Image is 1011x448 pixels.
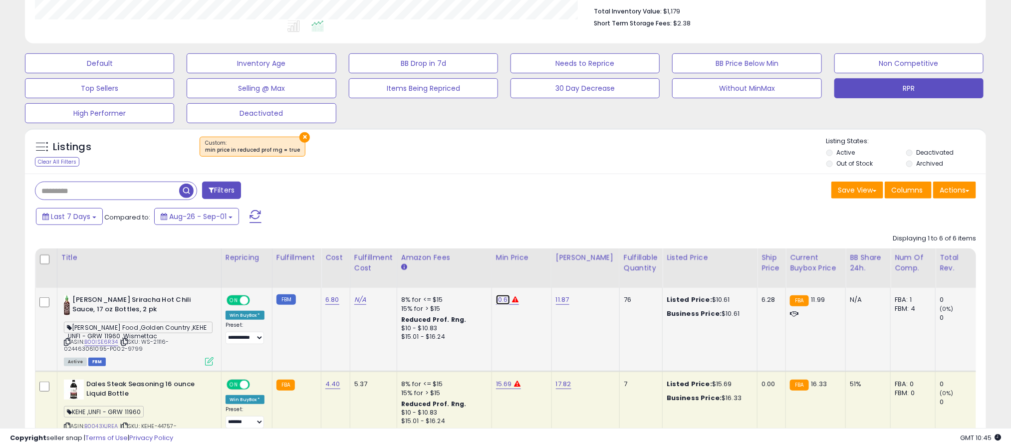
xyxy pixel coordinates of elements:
[25,78,174,98] button: Top Sellers
[129,433,173,443] a: Privacy Policy
[496,379,512,389] a: 15.69
[834,53,984,73] button: Non Competitive
[895,389,928,398] div: FBM: 0
[916,148,954,157] label: Deactivated
[556,295,569,305] a: 11.87
[226,311,264,320] div: Win BuyBox *
[354,295,366,305] a: N/A
[940,398,980,407] div: 0
[25,53,174,73] button: Default
[349,78,498,98] button: Items Being Repriced
[556,252,615,263] div: [PERSON_NAME]
[401,409,484,417] div: $10 - $10.83
[25,103,174,123] button: High Performer
[88,358,106,366] span: FBM
[249,296,264,305] span: OFF
[667,309,722,318] b: Business Price:
[325,252,346,263] div: Cost
[228,381,240,389] span: ON
[154,208,239,225] button: Aug-26 - Sep-01
[401,417,484,426] div: $15.01 - $16.24
[202,182,241,199] button: Filters
[187,78,336,98] button: Selling @ Max
[64,295,70,315] img: 418arvDfrtL._SL40_.jpg
[104,213,150,222] span: Compared to:
[895,304,928,313] div: FBM: 4
[885,182,932,199] button: Columns
[834,78,984,98] button: RPR
[891,185,923,195] span: Columns
[10,433,46,443] strong: Copyright
[831,182,883,199] button: Save View
[10,434,173,443] div: seller snap | |
[85,433,128,443] a: Terms of Use
[401,315,467,324] b: Reduced Prof. Rng.
[940,252,976,273] div: Total Rev.
[401,324,484,333] div: $10 - $10.83
[940,389,954,397] small: (0%)
[594,19,672,27] b: Short Term Storage Fees:
[667,252,753,263] div: Listed Price
[940,295,980,304] div: 0
[933,182,976,199] button: Actions
[401,295,484,304] div: 8% for <= $15
[895,295,928,304] div: FBA: 1
[226,252,268,263] div: Repricing
[667,394,750,403] div: $16.33
[667,295,712,304] b: Listed Price:
[790,252,841,273] div: Current Buybox Price
[51,212,90,222] span: Last 7 Days
[594,4,969,16] li: $1,179
[940,313,980,322] div: 0
[401,252,488,263] div: Amazon Fees
[401,333,484,341] div: $15.01 - $16.24
[226,406,264,428] div: Preset:
[496,295,510,305] a: 10.61
[667,309,750,318] div: $10.61
[895,252,931,273] div: Num of Comp.
[276,252,317,263] div: Fulfillment
[811,295,825,304] span: 11.99
[674,18,691,28] span: $2.38
[960,433,1001,443] span: 2025-09-9 10:45 GMT
[895,380,928,389] div: FBA: 0
[837,148,855,157] label: Active
[276,380,295,391] small: FBA
[53,140,91,154] h5: Listings
[667,295,750,304] div: $10.61
[64,322,213,333] span: [PERSON_NAME] Food ,Golden Country ,KEHE ,UNFI - GRW 11960 ,Wismettac
[249,381,264,389] span: OFF
[36,208,103,225] button: Last 7 Days
[299,132,310,143] button: ×
[510,53,660,73] button: Needs to Reprice
[667,379,712,389] b: Listed Price:
[893,234,976,243] div: Displaying 1 to 6 of 6 items
[86,380,208,401] b: Dales Steak Seasoning 16 ounce Liquid Bottle
[790,295,808,306] small: FBA
[850,252,886,273] div: BB Share 24h.
[594,7,662,15] b: Total Inventory Value:
[64,380,84,400] img: 3166wJVY6cL._SL40_.jpg
[401,380,484,389] div: 8% for <= $15
[761,380,778,389] div: 0.00
[826,137,986,146] p: Listing States:
[761,295,778,304] div: 6.28
[496,252,547,263] div: Min Price
[790,380,808,391] small: FBA
[624,295,655,304] div: 76
[64,295,214,365] div: ASIN:
[850,295,883,304] div: N/A
[205,147,300,154] div: min price in reduced prof rng = true
[916,159,943,168] label: Archived
[205,139,300,154] span: Custom:
[667,393,722,403] b: Business Price:
[169,212,227,222] span: Aug-26 - Sep-01
[84,338,118,346] a: B00ISE6R34
[61,252,217,263] div: Title
[325,379,340,389] a: 4.40
[624,380,655,389] div: 7
[401,263,407,272] small: Amazon Fees.
[510,78,660,98] button: 30 Day Decrease
[850,380,883,389] div: 51%
[72,295,194,316] b: [PERSON_NAME] Sriracha Hot Chili Sauce, 17 oz Bottles, 2 pk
